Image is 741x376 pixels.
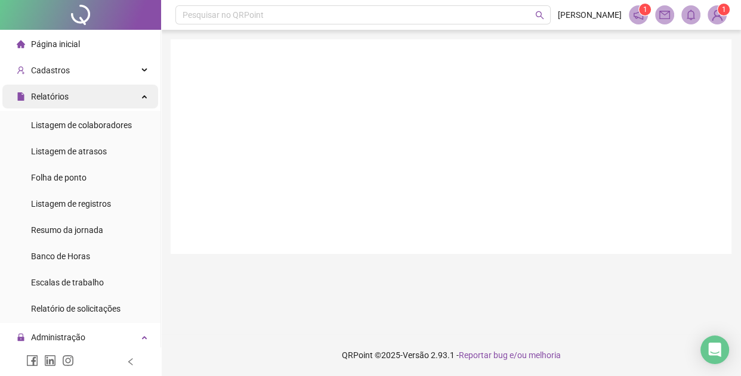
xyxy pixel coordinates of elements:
span: home [17,40,25,48]
span: Cadastros [31,66,70,75]
span: user-add [17,66,25,74]
span: file [17,92,25,101]
span: mail [659,10,670,20]
span: Folha de ponto [31,173,87,182]
span: Versão [403,350,429,360]
span: 1 [643,5,647,14]
span: Resumo da jornada [31,225,103,235]
span: Relatórios [31,92,69,101]
sup: 1 [639,4,651,15]
span: instagram [62,355,74,366]
span: bell [686,10,696,20]
span: facebook [26,355,38,366]
span: Página inicial [31,39,80,49]
span: search [535,11,544,20]
span: Escalas de trabalho [31,278,104,287]
span: [PERSON_NAME] [558,8,622,21]
div: Open Intercom Messenger [700,335,729,364]
span: Administração [31,333,85,342]
footer: QRPoint © 2025 - 2.93.1 - [161,334,741,376]
span: Reportar bug e/ou melhoria [459,350,561,360]
span: Listagem de atrasos [31,147,107,156]
span: Listagem de registros [31,199,111,209]
span: Banco de Horas [31,251,90,261]
span: notification [633,10,644,20]
span: 1 [722,5,726,14]
span: lock [17,333,25,341]
sup: Atualize o seu contato no menu Meus Dados [718,4,730,15]
span: left [126,358,135,366]
span: Listagem de colaboradores [31,120,132,130]
span: linkedin [44,355,56,366]
img: 94659 [708,6,726,24]
span: Relatório de solicitações [31,304,121,313]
